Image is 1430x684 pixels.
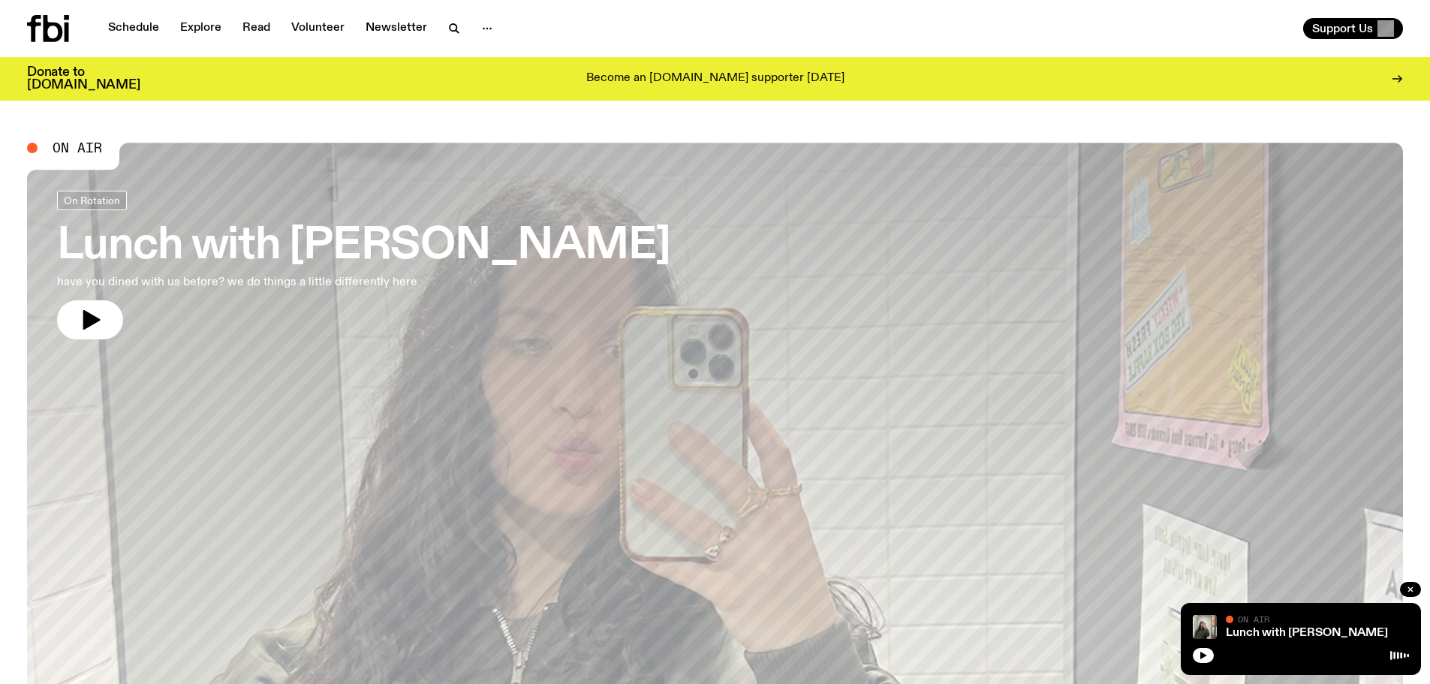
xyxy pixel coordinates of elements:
[64,194,120,206] span: On Rotation
[27,66,140,92] h3: Donate to [DOMAIN_NAME]
[586,72,844,86] p: Become an [DOMAIN_NAME] supporter [DATE]
[1238,614,1269,624] span: On Air
[357,18,436,39] a: Newsletter
[1303,18,1403,39] button: Support Us
[99,18,168,39] a: Schedule
[57,225,670,267] h3: Lunch with [PERSON_NAME]
[57,191,127,210] a: On Rotation
[53,141,102,155] span: On Air
[233,18,279,39] a: Read
[57,191,670,339] a: Lunch with [PERSON_NAME]have you dined with us before? we do things a little differently here
[1226,627,1388,639] a: Lunch with [PERSON_NAME]
[57,273,441,291] p: have you dined with us before? we do things a little differently here
[1312,22,1373,35] span: Support Us
[171,18,230,39] a: Explore
[282,18,354,39] a: Volunteer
